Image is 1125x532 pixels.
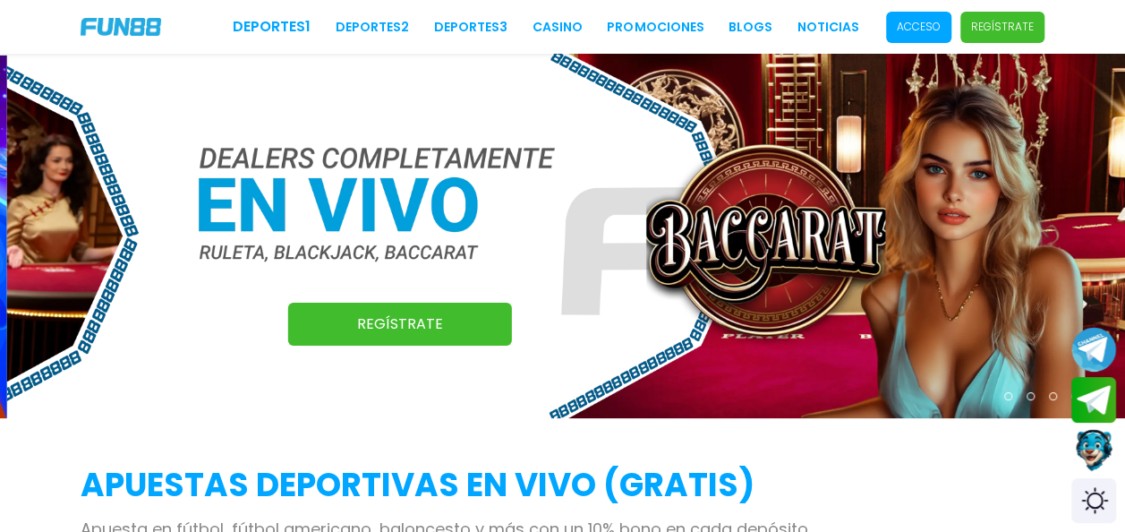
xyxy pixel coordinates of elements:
[797,18,859,37] a: NOTICIAS
[1071,326,1116,373] button: Join telegram channel
[897,19,941,35] p: Acceso
[971,19,1034,35] p: Regístrate
[336,18,409,37] a: Deportes2
[233,16,311,38] a: Deportes1
[1071,427,1116,474] button: Contact customer service
[607,18,703,37] a: Promociones
[434,18,507,37] a: Deportes3
[729,18,772,37] a: BLOGS
[1071,377,1116,424] button: Join telegram
[532,18,582,37] a: CASINO
[1071,478,1116,523] div: Switch theme
[81,18,161,36] img: Company Logo
[81,461,1044,510] h2: APUESTAS DEPORTIVAS EN VIVO (gratis)
[288,303,512,346] a: Regístrate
